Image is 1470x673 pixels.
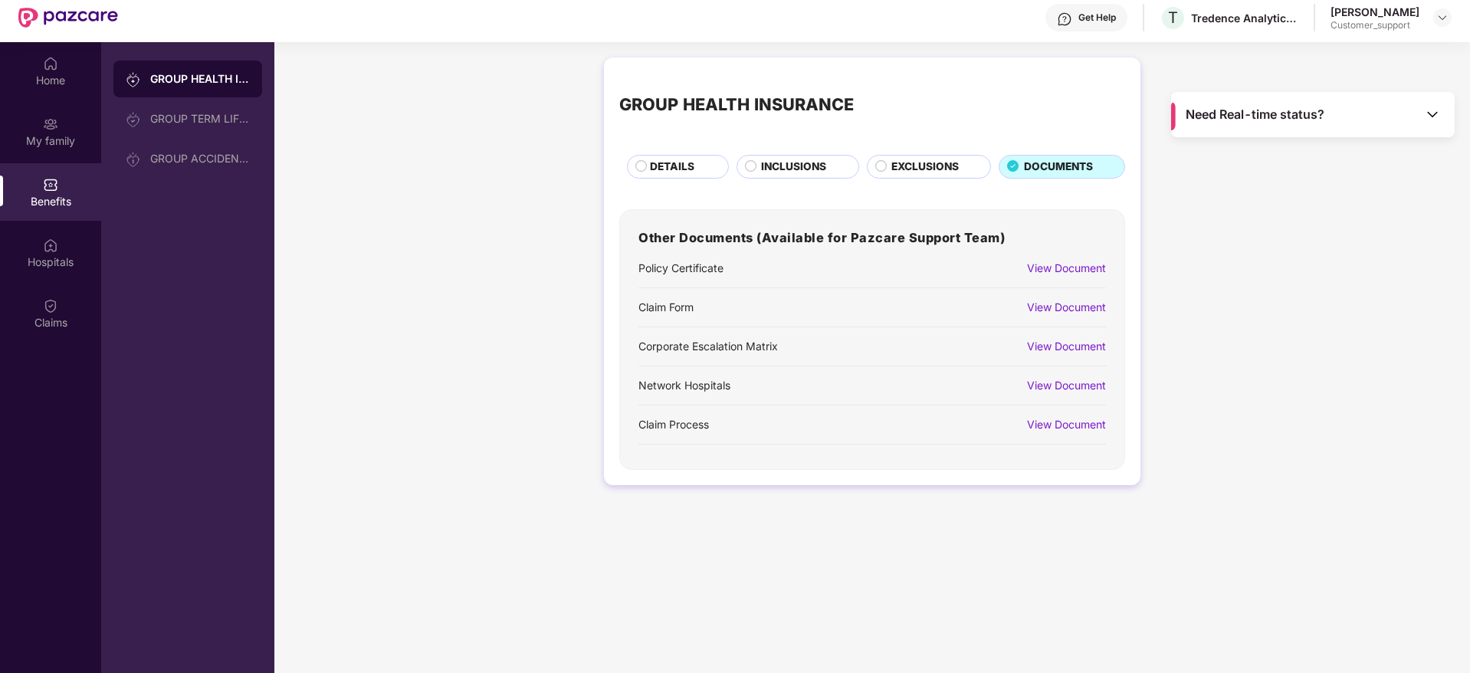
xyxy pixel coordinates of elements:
[638,260,724,277] div: Policy Certificate
[1027,377,1106,394] div: View Document
[150,113,250,125] div: GROUP TERM LIFE INSURANCE
[638,377,730,394] div: Network Hospitals
[43,238,58,253] img: svg+xml;base64,PHN2ZyBpZD0iSG9zcGl0YWxzIiB4bWxucz0iaHR0cDovL3d3dy53My5vcmcvMjAwMC9zdmciIHdpZHRoPS...
[126,152,141,167] img: svg+xml;base64,PHN2ZyB3aWR0aD0iMjAiIGhlaWdodD0iMjAiIHZpZXdCb3g9IjAgMCAyMCAyMCIgZmlsbD0ibm9uZSIgeG...
[638,299,694,316] div: Claim Form
[1027,338,1106,355] div: View Document
[1027,416,1106,433] div: View Document
[891,159,959,176] span: EXCLUSIONS
[1331,5,1419,19] div: [PERSON_NAME]
[1331,19,1419,31] div: Customer_support
[761,159,826,176] span: INCLUSIONS
[126,72,141,87] img: svg+xml;base64,PHN2ZyB3aWR0aD0iMjAiIGhlaWdodD0iMjAiIHZpZXdCb3g9IjAgMCAyMCAyMCIgZmlsbD0ibm9uZSIgeG...
[43,298,58,314] img: svg+xml;base64,PHN2ZyBpZD0iQ2xhaW0iIHhtbG5zPSJodHRwOi8vd3d3LnczLm9yZy8yMDAwL3N2ZyIgd2lkdGg9IjIwIi...
[1168,8,1178,27] span: T
[1078,11,1116,24] div: Get Help
[150,153,250,165] div: GROUP ACCIDENTAL INSURANCE
[1024,159,1093,176] span: DOCUMENTS
[1027,299,1106,316] div: View Document
[619,91,854,117] div: GROUP HEALTH INSURANCE
[1186,107,1324,123] span: Need Real-time status?
[1436,11,1449,24] img: svg+xml;base64,PHN2ZyBpZD0iRHJvcGRvd24tMzJ4MzIiIHhtbG5zPSJodHRwOi8vd3d3LnczLm9yZy8yMDAwL3N2ZyIgd2...
[18,8,118,28] img: New Pazcare Logo
[638,228,1106,248] h3: Other Documents (Available for Pazcare Support Team)
[638,416,709,433] div: Claim Process
[150,71,250,87] div: GROUP HEALTH INSURANCE
[1191,11,1298,25] div: Tredence Analytics Solutions Private Limited
[638,338,778,355] div: Corporate Escalation Matrix
[43,177,58,192] img: svg+xml;base64,PHN2ZyBpZD0iQmVuZWZpdHMiIHhtbG5zPSJodHRwOi8vd3d3LnczLm9yZy8yMDAwL3N2ZyIgd2lkdGg9Ij...
[1027,260,1106,277] div: View Document
[1425,107,1440,122] img: Toggle Icon
[43,117,58,132] img: svg+xml;base64,PHN2ZyB3aWR0aD0iMjAiIGhlaWdodD0iMjAiIHZpZXdCb3g9IjAgMCAyMCAyMCIgZmlsbD0ibm9uZSIgeG...
[650,159,694,176] span: DETAILS
[1057,11,1072,27] img: svg+xml;base64,PHN2ZyBpZD0iSGVscC0zMngzMiIgeG1sbnM9Imh0dHA6Ly93d3cudzMub3JnLzIwMDAvc3ZnIiB3aWR0aD...
[126,112,141,127] img: svg+xml;base64,PHN2ZyB3aWR0aD0iMjAiIGhlaWdodD0iMjAiIHZpZXdCb3g9IjAgMCAyMCAyMCIgZmlsbD0ibm9uZSIgeG...
[43,56,58,71] img: svg+xml;base64,PHN2ZyBpZD0iSG9tZSIgeG1sbnM9Imh0dHA6Ly93d3cudzMub3JnLzIwMDAvc3ZnIiB3aWR0aD0iMjAiIG...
